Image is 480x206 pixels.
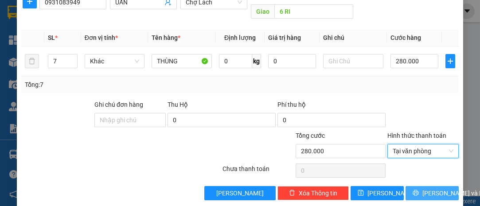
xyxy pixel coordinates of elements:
[393,144,453,158] span: Tại văn phòng
[84,51,161,69] div: VP [GEOGRAPHIC_DATA]
[224,34,256,41] span: Định lượng
[168,101,188,108] span: Thu Hộ
[390,34,421,41] span: Cước hàng
[85,34,118,41] span: Đơn vị tính
[358,190,364,197] span: save
[222,164,295,179] div: Chưa thanh toán
[289,190,295,197] span: delete
[8,12,161,23] div: Tên hàng: THÙNG ( : 2 )
[216,188,264,198] span: [PERSON_NAME]
[277,186,349,200] button: deleteXóa Thông tin
[152,54,212,68] input: VD: Bàn, Ghế
[268,34,301,41] span: Giá trị hàng
[320,29,387,47] th: Ghi chú
[252,54,261,68] span: kg
[94,113,166,127] input: Ghi chú đơn hàng
[84,29,161,40] div: SG1308250012
[25,80,186,89] div: Tổng: 7
[274,4,353,19] input: Dọc đường
[152,34,180,41] span: Tên hàng
[323,54,383,68] input: Ghi Chú
[446,58,455,65] span: plus
[204,186,276,200] button: [PERSON_NAME]
[351,186,404,200] button: save[PERSON_NAME]
[84,40,161,51] div: [DATE] 13:12
[367,188,415,198] span: [PERSON_NAME]
[25,54,39,68] button: delete
[296,132,325,139] span: Tổng cước
[268,54,316,68] input: 0
[94,11,105,23] span: SL
[299,188,337,198] span: Xóa Thông tin
[277,100,386,113] div: Phí thu hộ
[94,101,143,108] label: Ghi chú đơn hàng
[251,4,274,19] span: Giao
[406,186,459,200] button: printer[PERSON_NAME] và In
[90,54,140,68] span: Khác
[387,132,446,139] label: Hình thức thanh toán
[413,190,419,197] span: printer
[445,54,455,68] button: plus
[48,34,55,41] span: SL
